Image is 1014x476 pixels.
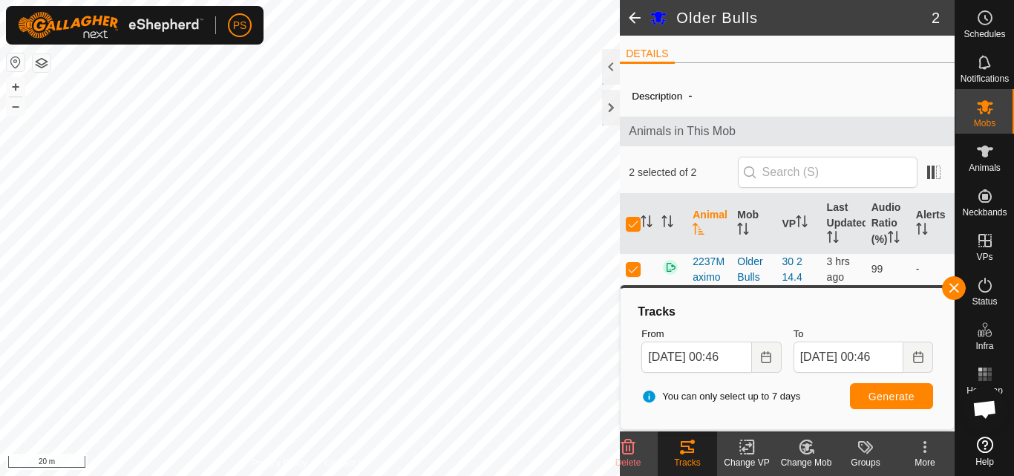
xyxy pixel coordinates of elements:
[632,91,682,102] label: Description
[975,342,993,351] span: Infra
[7,53,24,71] button: Reset Map
[693,225,704,237] p-sorticon: Activate to sort
[964,30,1005,39] span: Schedules
[776,456,836,469] div: Change Mob
[821,194,866,254] th: Last Updated
[969,163,1001,172] span: Animals
[752,342,782,373] button: Choose Date
[737,225,749,237] p-sorticon: Activate to sort
[687,194,731,254] th: Animal
[661,258,679,276] img: returning on
[962,208,1007,217] span: Neckbands
[903,342,933,373] button: Choose Date
[866,194,910,254] th: Audio Ratio (%)
[635,303,939,321] div: Tracks
[7,78,24,96] button: +
[961,74,1009,83] span: Notifications
[963,387,1007,431] div: Open chat
[827,233,839,245] p-sorticon: Activate to sort
[324,457,368,470] a: Contact Us
[629,165,737,180] span: 2 selected of 2
[975,457,994,466] span: Help
[827,255,850,283] span: 10 Oct 2025, 1:45 am
[641,218,652,229] p-sorticon: Activate to sort
[641,389,800,404] span: You can only select up to 7 days
[682,83,698,108] span: -
[871,263,883,275] span: 99
[629,123,946,140] span: Animals in This Mob
[869,391,915,402] span: Generate
[955,431,1014,472] a: Help
[693,254,725,285] span: 2237Maximo
[738,157,917,188] input: Search (S)
[895,456,955,469] div: More
[916,225,928,237] p-sorticon: Activate to sort
[796,218,808,229] p-sorticon: Activate to sort
[976,252,992,261] span: VPs
[33,54,50,72] button: Map Layers
[850,383,933,409] button: Generate
[782,255,802,283] a: 30 2 14.4
[233,18,247,33] span: PS
[717,456,776,469] div: Change VP
[615,457,641,468] span: Delete
[836,456,895,469] div: Groups
[252,457,307,470] a: Privacy Policy
[794,327,933,342] label: To
[731,194,776,254] th: Mob
[676,9,932,27] h2: Older Bulls
[974,119,995,128] span: Mobs
[18,12,203,39] img: Gallagher Logo
[910,253,955,285] td: -
[641,327,781,342] label: From
[7,97,24,115] button: –
[966,386,1003,395] span: Heatmap
[737,254,770,285] div: Older Bulls
[658,456,717,469] div: Tracks
[620,46,674,64] li: DETAILS
[661,218,673,229] p-sorticon: Activate to sort
[888,233,900,245] p-sorticon: Activate to sort
[910,194,955,254] th: Alerts
[972,297,997,306] span: Status
[932,7,940,29] span: 2
[776,194,820,254] th: VP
